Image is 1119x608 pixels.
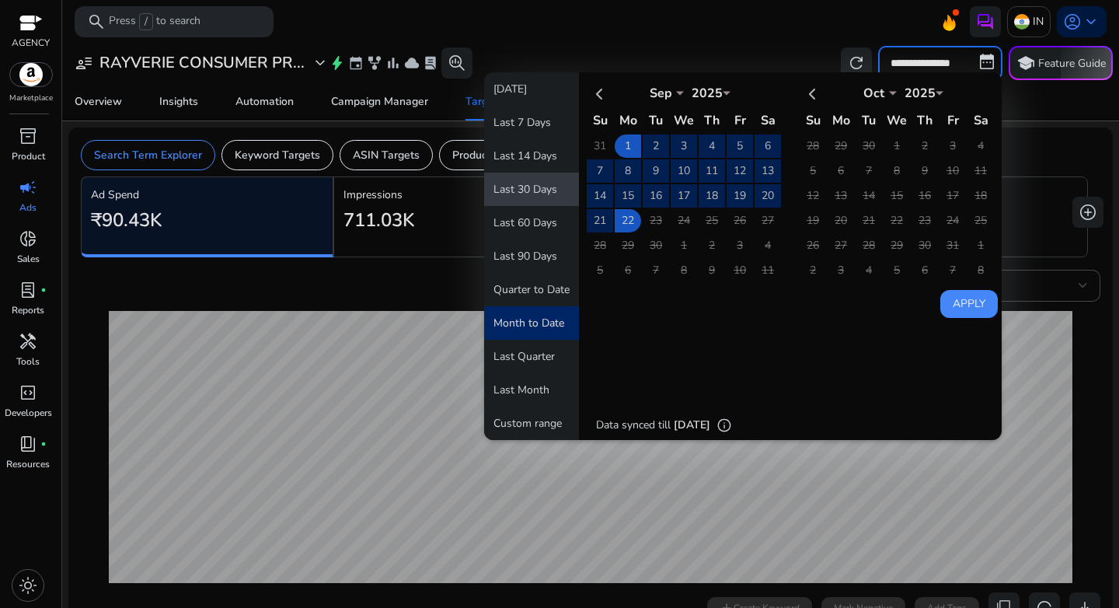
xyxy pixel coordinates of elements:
[91,209,162,232] h2: ₹90.43K
[716,418,732,433] span: info
[6,457,50,471] p: Resources
[897,85,943,102] div: 2025
[12,149,45,163] p: Product
[1082,12,1100,31] span: keyboard_arrow_down
[484,239,579,273] button: Last 90 Days
[353,147,420,163] p: ASIN Targets
[40,441,47,447] span: fiber_manual_record
[385,55,401,71] span: bar_chart
[75,96,122,107] div: Overview
[484,72,579,106] button: [DATE]
[484,139,579,173] button: Last 14 Days
[12,303,44,317] p: Reports
[40,287,47,293] span: fiber_manual_record
[343,187,576,203] p: Impressions
[484,273,579,306] button: Quarter to Date
[484,106,579,139] button: Last 7 Days
[235,96,294,107] div: Automation
[91,187,323,203] p: Ad Spend
[19,332,37,351] span: handyman
[329,55,345,71] span: bolt
[465,96,587,107] div: Targets & Search Terms
[684,85,730,102] div: 2025
[637,85,684,102] div: Sep
[1079,203,1097,222] span: add_circle
[139,13,153,30] span: /
[311,54,329,72] span: expand_more
[841,47,872,79] button: refresh
[1009,46,1113,80] button: schoolFeature Guide
[99,54,305,72] h3: RAYVERIE CONSUMER PR...
[343,209,414,232] h2: 711.03K
[19,576,37,595] span: light_mode
[75,54,93,72] span: user_attributes
[159,96,198,107] div: Insights
[17,252,40,266] p: Sales
[1014,14,1030,30] img: in.svg
[19,127,37,145] span: inventory_2
[19,281,37,299] span: lab_profile
[235,147,320,163] p: Keyword Targets
[452,147,536,163] p: Product Analysis
[331,96,428,107] div: Campaign Manager
[1063,12,1082,31] span: account_circle
[19,178,37,197] span: campaign
[5,406,52,420] p: Developers
[16,355,40,369] p: Tools
[1038,56,1106,72] p: Feature Guide
[448,54,466,72] span: search_insights
[9,93,53,104] p: Marketplace
[596,417,671,434] p: Data synced till
[19,229,37,248] span: donut_small
[10,63,52,86] img: amazon.svg
[1016,54,1035,72] span: school
[94,147,202,163] p: Search Term Explorer
[940,290,998,318] button: Apply
[19,383,37,402] span: code_blocks
[484,173,579,206] button: Last 30 Days
[484,373,579,407] button: Last Month
[674,417,710,434] p: [DATE]
[847,54,866,72] span: refresh
[441,47,472,79] button: search_insights
[404,55,420,71] span: cloud
[484,206,579,239] button: Last 60 Days
[87,12,106,31] span: search
[484,407,579,440] button: Custom range
[850,85,897,102] div: Oct
[484,306,579,340] button: Month to Date
[1072,197,1103,228] button: add_circle
[348,55,364,71] span: event
[109,13,200,30] p: Press to search
[367,55,382,71] span: family_history
[19,435,37,453] span: book_4
[423,55,438,71] span: lab_profile
[12,36,50,50] p: AGENCY
[1033,8,1044,35] p: IN
[484,340,579,373] button: Last Quarter
[19,201,37,215] p: Ads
